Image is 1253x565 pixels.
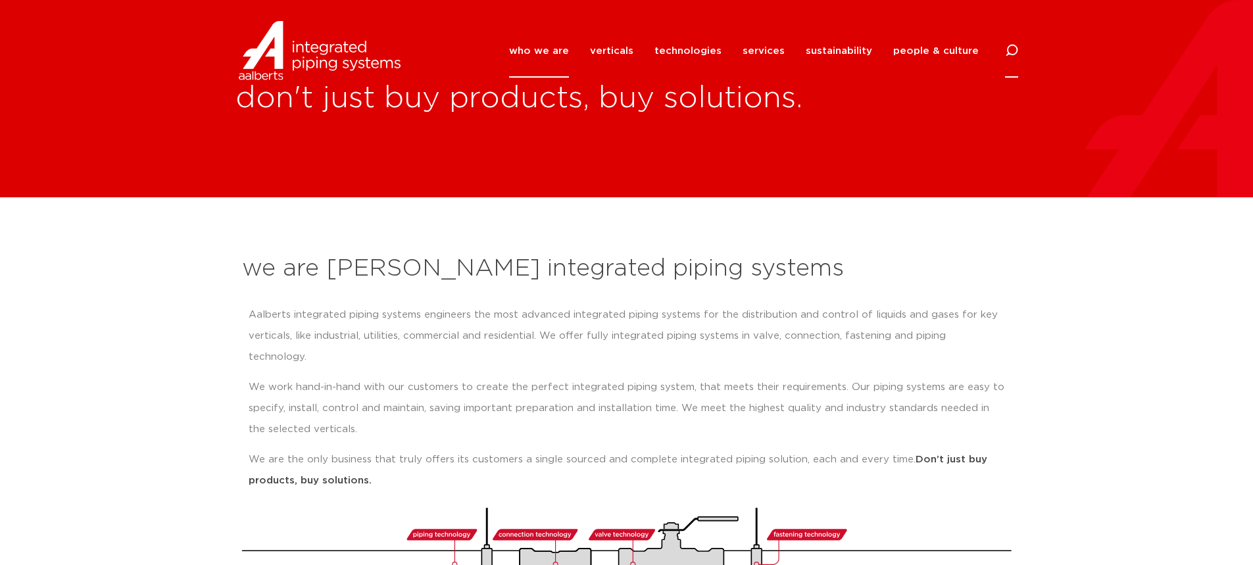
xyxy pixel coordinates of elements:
[654,24,722,78] a: technologies
[590,24,633,78] a: verticals
[893,24,979,78] a: people & culture
[249,305,1005,368] p: Aalberts integrated piping systems engineers the most advanced integrated piping systems for the ...
[242,253,1012,285] h2: we are [PERSON_NAME] integrated piping systems
[806,24,872,78] a: sustainability
[249,449,1005,491] p: We are the only business that truly offers its customers a single sourced and complete integrated...
[743,24,785,78] a: services
[249,377,1005,440] p: We work hand-in-hand with our customers to create the perfect integrated piping system, that meet...
[509,24,569,78] a: who we are
[509,24,979,78] nav: Menu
